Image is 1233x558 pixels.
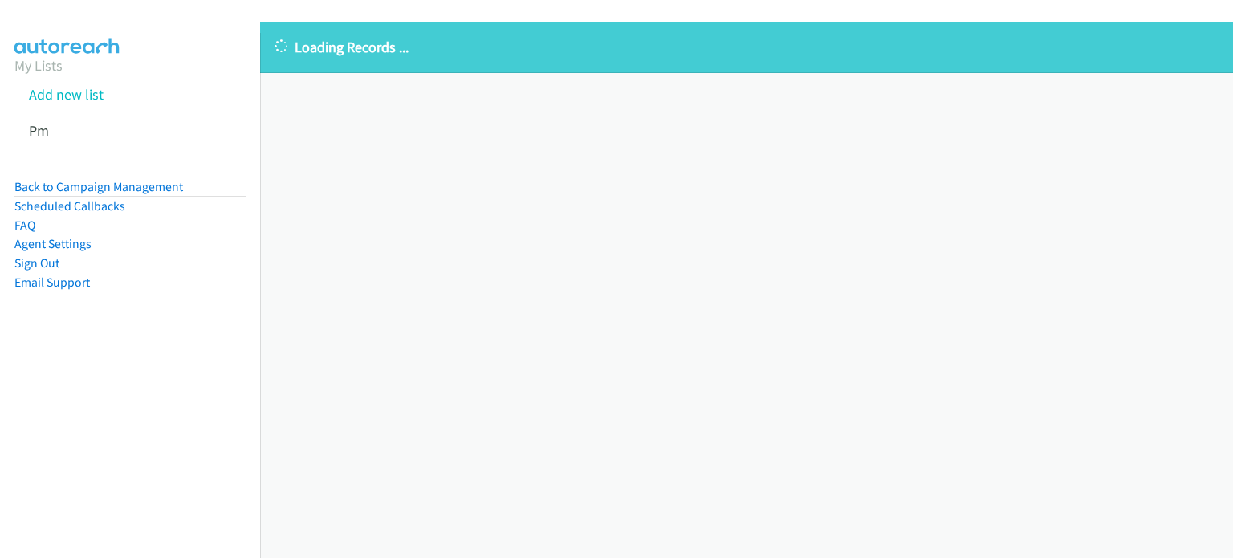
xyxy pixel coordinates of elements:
[14,236,92,251] a: Agent Settings
[14,198,125,214] a: Scheduled Callbacks
[14,56,63,75] a: My Lists
[14,218,35,233] a: FAQ
[14,275,90,290] a: Email Support
[275,36,1219,58] p: Loading Records ...
[29,85,104,104] a: Add new list
[14,255,59,271] a: Sign Out
[29,121,49,140] a: Pm
[14,179,183,194] a: Back to Campaign Management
